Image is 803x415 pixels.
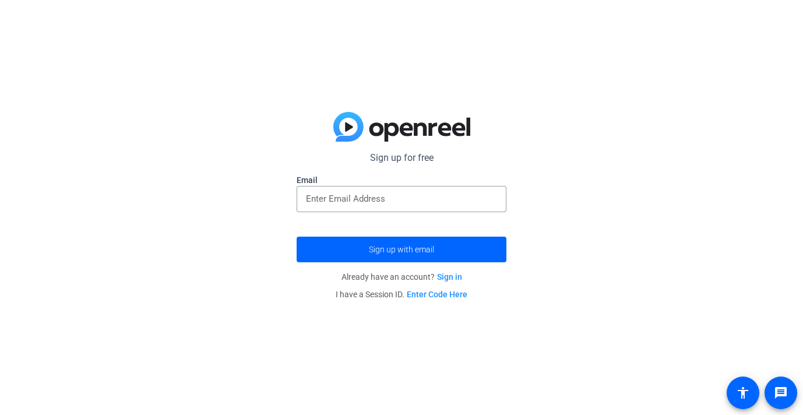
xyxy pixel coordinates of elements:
img: blue-gradient.svg [333,112,470,142]
span: Already have an account? [341,272,462,282]
p: Sign up for free [297,151,506,165]
button: Sign up with email [297,237,506,262]
a: Sign in [437,272,462,282]
mat-icon: accessibility [736,386,750,400]
mat-icon: message [774,386,788,400]
input: Enter Email Address [306,192,497,206]
a: Enter Code Here [407,290,467,299]
label: Email [297,174,506,186]
span: I have a Session ID. [336,290,467,299]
